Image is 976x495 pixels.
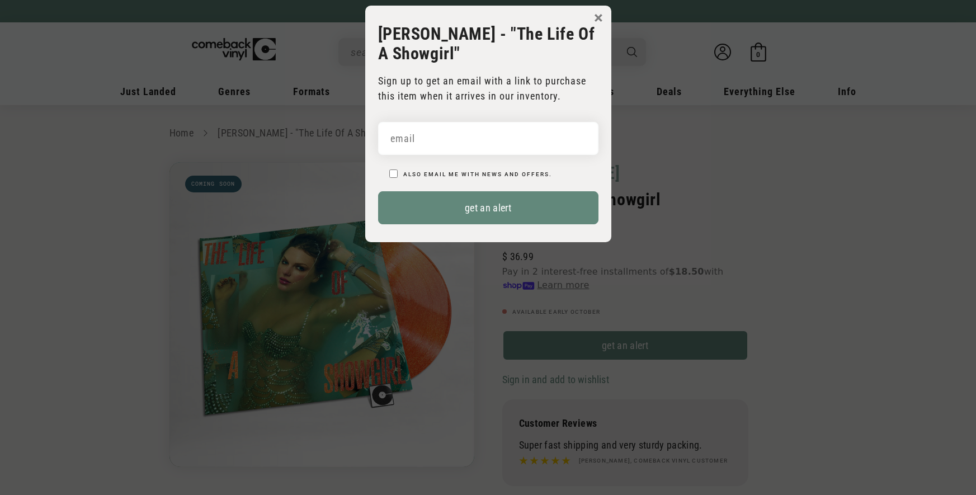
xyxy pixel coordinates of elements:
button: get an alert [378,191,598,224]
button: × [594,10,603,26]
h3: [PERSON_NAME] - "The Life Of A Showgirl" [378,24,598,63]
label: Also email me with news and offers. [403,171,552,177]
p: Sign up to get an email with a link to purchase this item when it arrives in our inventory. [378,73,598,103]
input: email [378,122,598,155]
